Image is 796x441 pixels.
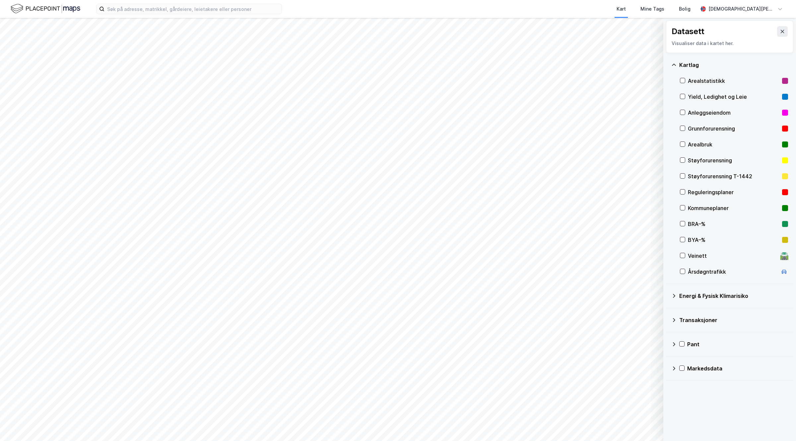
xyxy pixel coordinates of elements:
[672,26,704,37] div: Datasett
[672,39,788,47] div: Visualiser data i kartet her.
[687,364,788,372] div: Markedsdata
[679,5,691,13] div: Bolig
[687,340,788,348] div: Pant
[688,268,777,276] div: Årsdøgntrafikk
[780,251,789,260] div: 🛣️
[679,316,788,324] div: Transaksjoner
[11,3,80,15] img: logo.f888ab2527a4732fd821a326f86c7f29.svg
[688,188,779,196] div: Reguleringsplaner
[688,156,779,164] div: Støyforurensning
[679,292,788,300] div: Energi & Fysisk Klimarisiko
[688,236,779,244] div: BYA–%
[688,93,779,101] div: Yield, Ledighet og Leie
[708,5,775,13] div: [DEMOGRAPHIC_DATA][PERSON_NAME]
[640,5,664,13] div: Mine Tags
[688,77,779,85] div: Arealstatistikk
[688,204,779,212] div: Kommuneplaner
[688,252,777,260] div: Veinett
[617,5,626,13] div: Kart
[763,409,796,441] iframe: Chat Widget
[688,109,779,117] div: Anleggseiendom
[688,125,779,133] div: Grunnforurensning
[679,61,788,69] div: Kartlag
[688,140,779,148] div: Arealbruk
[104,4,282,14] input: Søk på adresse, matrikkel, gårdeiere, leietakere eller personer
[688,172,779,180] div: Støyforurensning T-1442
[688,220,779,228] div: BRA–%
